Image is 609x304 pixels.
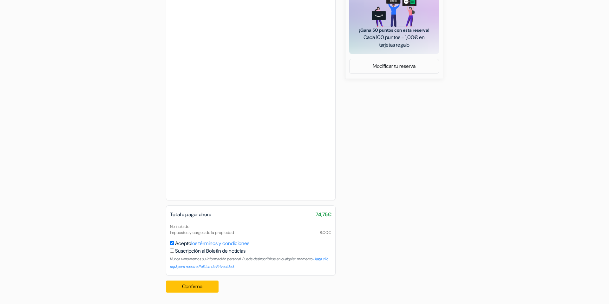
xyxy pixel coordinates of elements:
a: Haga clic aquí para nuestra Política de Privacidad. [170,256,328,269]
span: 8,00€ [320,230,331,236]
a: Modificar tu reserva [350,60,439,72]
small: Nunca venderemos su información personal. Puede desinscribirse en cualquier momento. [170,256,328,269]
label: Suscripción al Boletín de noticias [175,247,246,255]
button: Confirma [166,281,219,293]
a: los términos y condiciones [191,240,249,247]
span: Total a pagar ahora [170,211,211,218]
label: Acepto [175,240,249,247]
div: No Incluido Impuestos y cargos de la propiedad [166,223,335,236]
span: ¡Gana 50 puntos con esta reserva! [357,27,431,34]
span: Cada 100 puntos = 1,00€ en tarjetas regalo [357,34,431,49]
span: 74,75€ [316,211,331,218]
